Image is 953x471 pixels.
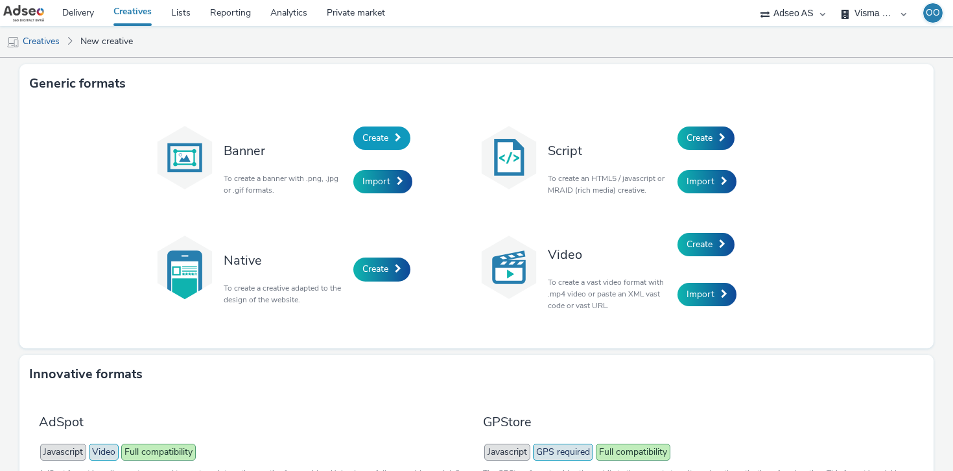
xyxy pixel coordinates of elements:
p: To create a banner with .png, .jpg or .gif formats. [224,173,347,196]
a: Create [677,127,735,150]
p: To create a vast video format with .mp4 video or paste an XML vast code or vast URL. [548,276,671,311]
h3: Script [548,142,671,160]
span: Full compatibility [121,444,196,461]
span: Create [362,263,388,275]
p: To create an HTML5 / javascript or MRAID (rich media) creative. [548,173,671,196]
img: video.svg [476,235,541,300]
img: banner.svg [152,125,217,190]
span: GPS required [533,444,593,461]
span: Create [687,238,712,250]
h3: Banner [224,142,347,160]
h3: AdSpot [39,413,470,431]
h3: GPStore [483,413,914,431]
a: Create [677,233,735,256]
span: Video [89,444,119,461]
h3: Generic formats [29,74,126,93]
h3: Video [548,246,671,263]
div: OO [926,3,940,23]
a: Import [677,170,736,193]
span: Javascript [40,444,86,461]
span: Create [687,132,712,144]
img: undefined Logo [3,5,44,21]
span: Full compatibility [596,444,670,461]
a: Import [353,170,412,193]
span: Create [362,132,388,144]
p: To create a creative adapted to the design of the website. [224,282,347,306]
img: native.svg [152,235,217,300]
img: code.svg [476,125,541,190]
h3: Native [224,252,347,269]
a: Create [353,258,410,281]
span: Import [687,288,714,300]
span: Javascript [484,444,530,461]
a: Create [353,127,410,150]
a: New creative [74,26,139,57]
a: Import [677,283,736,306]
span: Import [362,175,390,187]
span: Import [687,175,714,187]
img: mobile [6,36,19,49]
h3: Innovative formats [29,365,143,384]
